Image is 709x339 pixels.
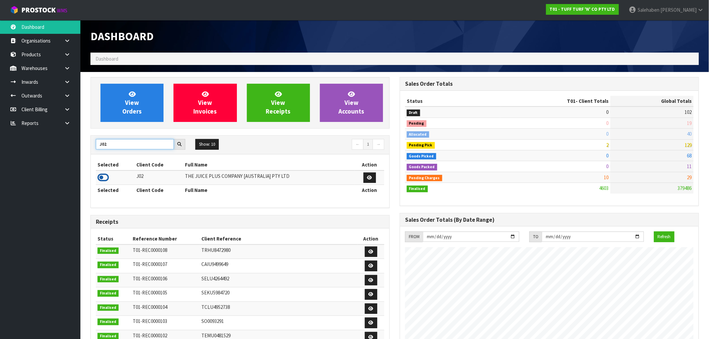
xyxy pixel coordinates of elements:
[98,248,119,254] span: Finalised
[96,159,135,170] th: Selected
[355,159,384,170] th: Action
[355,185,384,196] th: Action
[201,247,231,253] span: TRHU8472980
[606,163,609,169] span: 0
[678,185,692,191] span: 379486
[98,276,119,283] span: Finalised
[407,142,435,149] span: Pending Pick
[687,163,692,169] span: 11
[660,7,697,13] span: [PERSON_NAME]
[201,304,230,310] span: TCLU4952738
[687,120,692,126] span: 19
[405,81,694,87] h3: Sales Order Totals
[405,217,694,223] h3: Sales Order Totals (By Date Range)
[245,139,384,151] nav: Page navigation
[358,233,384,244] th: Action
[133,332,167,339] span: T01-REC0000102
[407,175,442,182] span: Pending Charges
[201,332,231,339] span: TEMU0481529
[546,4,619,15] a: T01 - TUFF TURF 'N' CO PTY LTD
[363,139,373,150] a: 1
[266,90,291,115] span: View Receipts
[122,90,142,115] span: View Orders
[352,139,364,150] a: ←
[96,219,384,225] h3: Receipts
[407,153,436,160] span: Goods Picked
[610,96,694,107] th: Global Totals
[606,120,609,126] span: 0
[183,171,355,185] td: THE JUICE PLUS COMPANY [AUSTRALIA] PTY LTD
[98,319,119,325] span: Finalised
[407,110,420,116] span: Draft
[133,304,167,310] span: T01-REC0000104
[407,131,429,138] span: Allocated
[135,171,183,185] td: J02
[606,152,609,159] span: 0
[195,139,219,150] button: Show: 10
[174,84,237,122] a: ViewInvoices
[201,318,224,324] span: SO0093291
[133,318,167,324] span: T01-REC0000103
[21,6,56,14] span: ProStock
[529,231,542,242] div: TO
[405,231,423,242] div: FROM
[687,174,692,181] span: 29
[320,84,383,122] a: ViewAccounts
[407,164,437,171] span: Goods Packed
[407,120,427,127] span: Pending
[98,262,119,268] span: Finalised
[201,275,229,282] span: SELU4264492
[654,231,674,242] button: Refresh
[133,261,167,267] span: T01-REC0000107
[57,7,67,14] small: WMS
[135,185,183,196] th: Client Code
[10,6,18,14] img: cube-alt.png
[687,131,692,137] span: 40
[95,56,118,62] span: Dashboard
[101,84,164,122] a: ViewOrders
[135,159,183,170] th: Client Code
[567,98,576,104] span: T01
[98,290,119,297] span: Finalised
[338,90,364,115] span: View Accounts
[96,139,174,149] input: Search clients
[193,90,217,115] span: View Invoices
[90,29,154,43] span: Dashboard
[133,275,167,282] span: T01-REC0000106
[201,289,230,296] span: SEKU5984720
[131,233,200,244] th: Reference Number
[133,247,167,253] span: T01-REC0000108
[550,6,615,12] strong: T01 - TUFF TURF 'N' CO PTY LTD
[183,159,355,170] th: Full Name
[405,96,500,107] th: Status
[133,289,167,296] span: T01-REC0000105
[96,185,135,196] th: Selected
[604,174,609,181] span: 10
[685,142,692,148] span: 129
[201,261,228,267] span: CAIU9499649
[247,84,310,122] a: ViewReceipts
[606,142,609,148] span: 2
[685,109,692,115] span: 102
[599,185,609,191] span: 4603
[500,96,610,107] th: - Client Totals
[407,186,428,192] span: Finalised
[687,152,692,159] span: 68
[183,185,355,196] th: Full Name
[638,7,659,13] span: Salehaben
[373,139,384,150] a: →
[606,131,609,137] span: 0
[200,233,358,244] th: Client Reference
[98,304,119,311] span: Finalised
[96,233,131,244] th: Status
[606,109,609,115] span: 0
